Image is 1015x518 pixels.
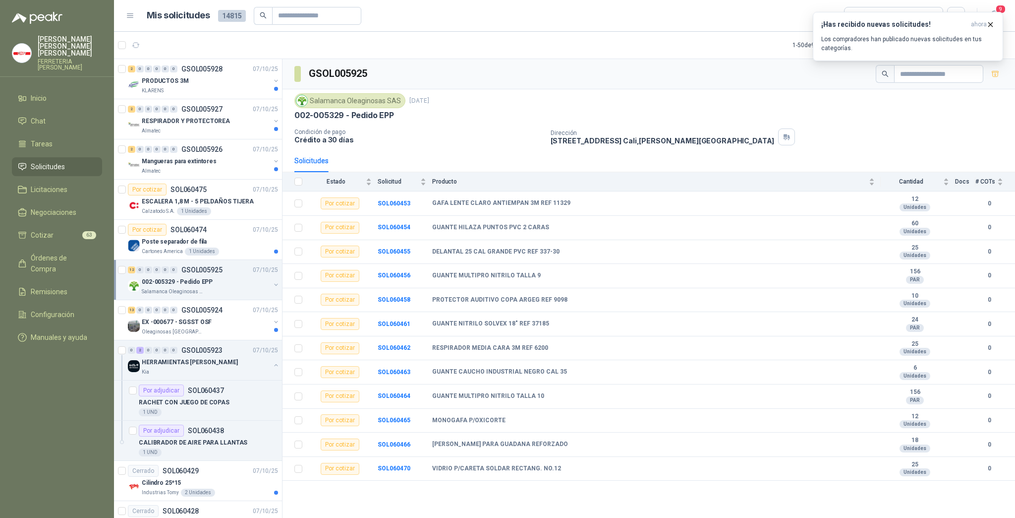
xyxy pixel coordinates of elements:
span: Solicitudes [31,161,65,172]
p: [STREET_ADDRESS] Cali , [PERSON_NAME][GEOGRAPHIC_DATA] [551,136,775,145]
div: 0 [145,106,152,113]
p: 002-005329 - Pedido EPP [294,110,394,121]
img: Company Logo [128,320,140,332]
a: Remisiones [12,282,102,301]
span: Órdenes de Compra [31,253,93,274]
b: GAFA LENTE CLARO ANTIEMPAN 3M REF 11329 [432,199,570,207]
p: Mangueras para extintores [142,157,217,166]
a: Chat [12,112,102,130]
div: Por adjudicar [139,385,184,396]
span: Configuración [31,309,74,320]
div: PAR [906,324,924,332]
a: SOL060462 [378,344,410,351]
th: Docs [955,172,975,192]
div: 0 [136,307,144,314]
span: Solicitud [378,178,418,185]
a: 2 0 0 0 0 0 GSOL00592807/10/25 Company LogoPRODUCTOS 3MKLARENS [128,63,280,95]
p: SOL060428 [163,508,199,515]
p: Poste separador de fila [142,237,207,247]
a: Inicio [12,89,102,108]
p: SOL060438 [188,427,224,434]
span: Inicio [31,93,47,104]
div: 0 [128,347,135,354]
div: 0 [162,106,169,113]
div: 2 [128,65,135,72]
h3: ¡Has recibido nuevas solicitudes! [821,20,967,29]
a: Cotizar63 [12,226,102,245]
p: [PERSON_NAME] [PERSON_NAME] [PERSON_NAME] [38,36,102,57]
a: CerradoSOL06042907/10/25 Company LogoCilindro 25*15Industrias Tomy2 Unidades [114,461,282,501]
b: 25 [881,461,949,469]
div: Por cotizar [321,318,359,330]
div: Todas [850,10,871,21]
div: PAR [906,396,924,404]
p: ESCALERA 1,8 M - 5 PELDAÑOS TIJERA [142,197,254,206]
a: Por cotizarSOL06047407/10/25 Company LogoPoste separador de filaCartones America1 Unidades [114,220,282,260]
div: 0 [153,106,161,113]
div: 0 [153,146,161,153]
a: SOL060466 [378,441,410,448]
div: Por cotizar [321,342,359,354]
p: Oleaginosas [GEOGRAPHIC_DATA][PERSON_NAME] [142,328,204,336]
b: 0 [975,391,1003,401]
th: Solicitud [378,172,432,192]
p: [DATE] [409,96,429,106]
div: 0 [170,65,177,72]
div: Por cotizar [321,390,359,402]
b: GUANTE CAUCHO INDUSTRIAL NEGRO CAL 35 [432,368,567,376]
div: Por adjudicar [139,425,184,437]
div: 0 [136,106,144,113]
span: Remisiones [31,286,67,297]
b: SOL060461 [378,321,410,327]
p: 07/10/25 [253,105,278,114]
a: 2 0 0 0 0 0 GSOL00592707/10/25 Company LogoRESPIRADOR Y PROTECTOREAAlmatec [128,103,280,135]
b: SOL060464 [378,392,410,399]
a: Negociaciones [12,203,102,222]
b: SOL060470 [378,465,410,472]
span: ahora [971,20,987,29]
div: Por cotizar [321,366,359,378]
p: 07/10/25 [253,265,278,275]
b: GUANTE NITRILO SOLVEX 18" REF 37185 [432,320,549,328]
span: Chat [31,116,46,127]
b: 0 [975,440,1003,450]
b: SOL060455 [378,248,410,255]
b: 0 [975,343,1003,353]
b: 0 [975,464,1003,473]
div: Por cotizar [128,184,167,195]
a: Tareas [12,134,102,153]
div: Por cotizar [321,463,359,475]
div: 2 [128,146,135,153]
div: 0 [162,146,169,153]
p: Almatec [142,127,161,135]
p: GSOL005923 [181,347,223,354]
p: 07/10/25 [253,507,278,516]
b: 25 [881,340,949,348]
a: SOL060463 [378,369,410,376]
h1: Mis solicitudes [147,8,210,23]
div: 0 [153,65,161,72]
b: GUANTE HILAZA PUNTOS PVC 2 CARAS [432,224,549,232]
div: Unidades [900,445,930,453]
b: VIDRIO P/CARETA SOLDAR RECTANG. NO.12 [432,465,561,473]
span: search [882,70,889,77]
div: 2 [128,106,135,113]
div: 0 [153,266,161,273]
p: RESPIRADOR Y PROTECTOREA [142,117,230,126]
b: 0 [975,368,1003,377]
p: FERRETERIA [PERSON_NAME] [38,59,102,70]
img: Logo peakr [12,12,62,24]
a: 13 0 0 0 0 0 GSOL00592407/10/25 Company LogoEX -000677 - SGSST OSFOleaginosas [GEOGRAPHIC_DATA][P... [128,304,280,336]
div: Salamanca Oleaginosas SAS [294,93,405,108]
div: 12 [128,266,135,273]
div: Unidades [900,203,930,211]
b: GUANTE MULTIPRO NITRILO TALLA 10 [432,392,544,400]
p: Condición de pago [294,129,543,135]
b: SOL060456 [378,272,410,279]
img: Company Logo [128,79,140,91]
a: 2 0 0 0 0 0 GSOL00592607/10/25 Company LogoMangueras para extintoresAlmatec [128,143,280,175]
p: Los compradores han publicado nuevas solicitudes en tus categorías. [821,35,995,53]
div: 1 UND [139,408,162,416]
p: Salamanca Oleaginosas SAS [142,288,204,296]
